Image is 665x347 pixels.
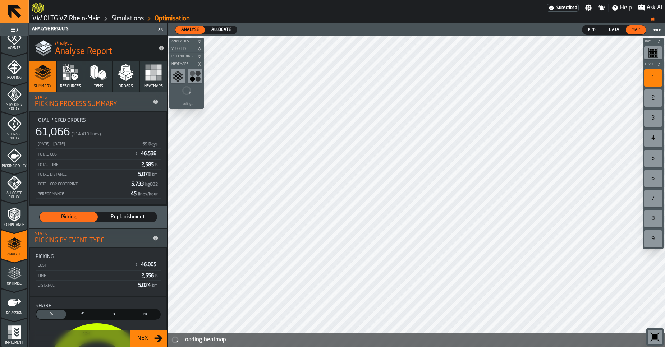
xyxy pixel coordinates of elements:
[205,26,237,34] label: button-switch-multi-Allocate
[36,303,161,309] div: Title
[643,61,664,68] button: button-
[141,162,159,167] span: 2,585
[131,182,159,187] span: 5,733
[1,318,27,347] li: menu Implement
[37,163,138,167] div: Total Time
[129,309,161,320] label: button-switch-multi-Distance
[1,289,27,318] li: menu Re-assign
[100,311,127,318] span: h
[1,253,27,256] span: Analyse
[29,23,167,35] header: Analyse Results
[644,230,662,247] div: 9
[644,69,662,87] div: 1
[1,133,27,140] span: Storage Policy
[582,4,595,11] label: button-toggle-Settings
[141,262,158,267] span: 46,005
[136,152,138,157] span: €
[36,170,161,179] div: StatList-item-Total Distance
[178,27,202,33] span: Analyse
[156,25,166,33] label: button-toggle-Close me
[1,164,27,168] span: Picking Policy
[643,229,664,249] div: button-toolbar-undefined
[643,63,656,66] span: Level
[603,25,625,34] div: thumb
[170,47,196,51] span: Velocity
[98,212,157,222] div: thumb
[643,38,664,45] button: button-
[1,112,27,141] li: menu Storage Policy
[169,68,187,85] div: button-toolbar-undefined
[644,210,662,227] div: 8
[644,130,662,147] div: 4
[30,248,166,296] div: stat-Picking
[40,212,98,222] div: thumb
[36,117,161,123] div: Title
[1,191,27,199] span: Allocate Policy
[37,192,128,196] div: Performance
[37,152,131,157] div: Total Cost
[30,112,166,204] div: stat-Total Picked Orders
[643,168,664,189] div: button-toolbar-undefined
[131,191,159,196] span: 45
[547,4,579,12] div: Menu Subscription
[643,88,664,108] div: button-toolbar-undefined
[582,25,602,34] div: thumb
[32,14,662,23] nav: Breadcrumb
[187,68,204,85] div: button-toolbar-undefined
[93,84,103,89] span: Items
[36,189,161,199] div: StatList-item-Performance
[31,27,156,32] div: Analyse Results
[1,25,27,35] label: button-toggle-Toggle Full Menu
[208,27,234,33] span: Allocate
[35,95,150,100] div: Stats
[155,163,158,167] span: h
[643,189,664,209] div: button-toolbar-undefined
[35,237,150,245] div: Picking by event type
[72,132,101,137] span: (114,419 lines)
[169,38,204,45] button: button-
[36,281,161,290] div: StatList-item-Distance
[36,309,67,320] label: button-switch-multi-Share
[647,4,662,12] span: Ask AI
[585,27,600,33] span: KPIs
[35,232,150,237] div: Stats
[98,309,129,320] label: button-switch-multi-Time
[136,263,138,268] span: €
[180,102,193,106] div: Loading...
[170,40,196,43] span: Analytics
[37,182,128,187] div: Total CO2 Footprint
[111,15,144,23] a: link-to-/wh/i/44979e6c-6f66-405e-9874-c1e29f02a54a
[609,4,635,12] label: button-toggle-Help
[643,108,664,128] div: button-toolbar-undefined
[32,15,101,23] a: link-to-/wh/i/44979e6c-6f66-405e-9874-c1e29f02a54a
[36,254,161,260] div: Title
[67,309,98,320] label: button-switch-multi-Cost
[1,46,27,50] span: Agents
[138,192,158,196] span: lines/hour
[606,27,622,33] span: Data
[644,89,662,107] div: 2
[55,46,112,57] span: Analyse Report
[134,334,154,343] div: Next
[36,271,161,281] div: StatList-item-Time
[36,254,54,260] span: Picking
[595,4,608,11] label: button-toggle-Notifications
[168,333,665,347] div: alert-Loading heatmap
[547,4,579,12] a: link-to-/wh/i/44979e6c-6f66-405e-9874-c1e29f02a54a/settings/billing
[169,331,210,346] a: logo-header
[625,25,646,35] label: button-switch-multi-Map
[643,128,664,148] div: button-toolbar-undefined
[643,68,664,88] div: button-toolbar-undefined
[170,62,196,66] span: Heatmaps
[169,53,204,60] button: button-
[130,310,160,319] div: thumb
[155,274,158,278] span: h
[169,45,204,52] button: button-
[1,282,27,286] span: Optimise
[1,259,27,288] li: menu Optimise
[101,213,154,221] span: Replenishment
[32,1,44,14] a: logo-header
[119,84,133,89] span: Orders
